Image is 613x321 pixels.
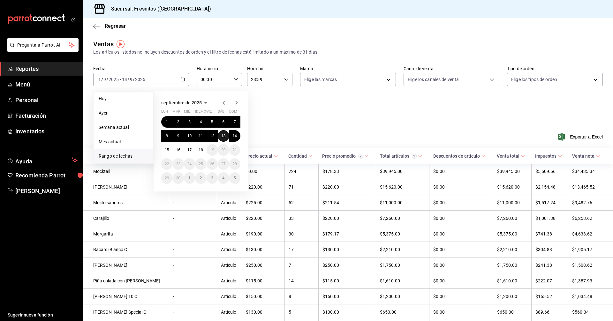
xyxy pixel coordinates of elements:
td: 30 [284,226,318,242]
span: Ayuda [15,156,69,164]
td: $130.00 [242,304,284,320]
td: $179.17 [318,226,376,242]
td: $0.00 [429,179,493,195]
td: Mojito sabores [83,195,169,211]
abbr: jueves [195,109,233,116]
button: 2 de septiembre de 2025 [172,116,184,128]
label: Tipo de orden [507,66,603,71]
span: / [106,77,108,82]
abbr: 17 de septiembre de 2025 [187,148,192,152]
span: Cantidad [288,153,313,159]
td: - [169,226,217,242]
button: 16 de septiembre de 2025 [172,144,184,156]
span: Elige las marcas [304,76,337,83]
abbr: 9 de septiembre de 2025 [177,134,179,138]
span: Regresar [105,23,126,29]
td: 71 [284,179,318,195]
td: $1,387.93 [568,273,613,289]
abbr: 4 de septiembre de 2025 [200,120,202,124]
abbr: 19 de septiembre de 2025 [210,148,214,152]
td: $0.00 [429,164,493,179]
td: Bacardi Blanco C [83,242,169,258]
td: $130.00 [318,242,376,258]
button: 2 de octubre de 2025 [195,172,206,184]
td: $2,210.00 [493,242,531,258]
abbr: miércoles [184,109,190,116]
abbr: martes [172,109,180,116]
td: Artículo [217,304,242,320]
td: 52 [284,195,318,211]
td: 8 [284,289,318,304]
td: $150.00 [318,289,376,304]
span: Hoy [99,95,148,102]
span: Semana actual [99,124,148,131]
td: $560.34 [568,304,613,320]
td: $0.00 [429,304,493,320]
div: Impuestos [535,153,556,159]
span: / [133,77,135,82]
span: Reportes [15,64,78,73]
td: [PERSON_NAME] [83,258,169,273]
td: $1,517.24 [531,195,568,211]
td: $89.66 [531,304,568,320]
td: $115.00 [242,273,284,289]
td: 14 [284,273,318,289]
abbr: 10 de septiembre de 2025 [187,134,192,138]
button: 24 de septiembre de 2025 [184,158,195,170]
td: $220.00 [318,211,376,226]
td: Mocktail [83,164,169,179]
button: 12 de septiembre de 2025 [207,130,218,142]
td: $220.00 [318,179,376,195]
label: Hora fin [247,66,292,71]
td: $150.00 [242,289,284,304]
abbr: 21 de septiembre de 2025 [233,148,237,152]
div: Venta neta [572,153,594,159]
td: $39,945.00 [376,164,429,179]
td: $4,633.62 [568,226,613,242]
button: 10 de septiembre de 2025 [184,130,195,142]
button: 9 de septiembre de 2025 [172,130,184,142]
abbr: 20 de septiembre de 2025 [221,148,225,152]
td: $0.00 [429,242,493,258]
input: -- [130,77,133,82]
button: Exportar a Excel [559,133,603,141]
td: $5,375.00 [376,226,429,242]
abbr: 6 de septiembre de 2025 [222,120,224,124]
td: - [169,258,217,273]
td: $130.00 [318,304,376,320]
input: -- [98,77,101,82]
abbr: 22 de septiembre de 2025 [165,162,169,166]
span: Menú [15,80,78,89]
abbr: 28 de septiembre de 2025 [233,162,237,166]
td: $165.52 [531,289,568,304]
span: Precio promedio [322,153,369,159]
td: $0.00 [429,289,493,304]
td: Artículo [217,195,242,211]
td: Artículo [217,258,242,273]
td: $1,610.00 [493,273,531,289]
td: $2,154.48 [531,179,568,195]
div: Los artículos listados no incluyen descuentos de orden y el filtro de fechas está limitado a un m... [93,49,603,56]
abbr: 16 de septiembre de 2025 [176,148,180,152]
button: 6 de septiembre de 2025 [218,116,229,128]
abbr: 1 de octubre de 2025 [188,176,191,180]
td: $1,750.00 [493,258,531,273]
div: Total artículos [380,153,417,159]
td: [PERSON_NAME] 10 C [83,289,169,304]
td: $7,260.00 [376,211,429,226]
td: $0.00 [429,258,493,273]
td: $222.07 [531,273,568,289]
button: 18 de septiembre de 2025 [195,144,206,156]
td: $1,905.17 [568,242,613,258]
span: - [120,77,121,82]
button: 5 de septiembre de 2025 [207,116,218,128]
td: $2,210.00 [376,242,429,258]
td: $1,508.62 [568,258,613,273]
abbr: viernes [207,109,212,116]
td: $5,509.66 [531,164,568,179]
label: Marca [300,66,396,71]
button: 1 de octubre de 2025 [184,172,195,184]
td: - [169,273,217,289]
td: Artículo [217,211,242,226]
span: Personal [15,96,78,104]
